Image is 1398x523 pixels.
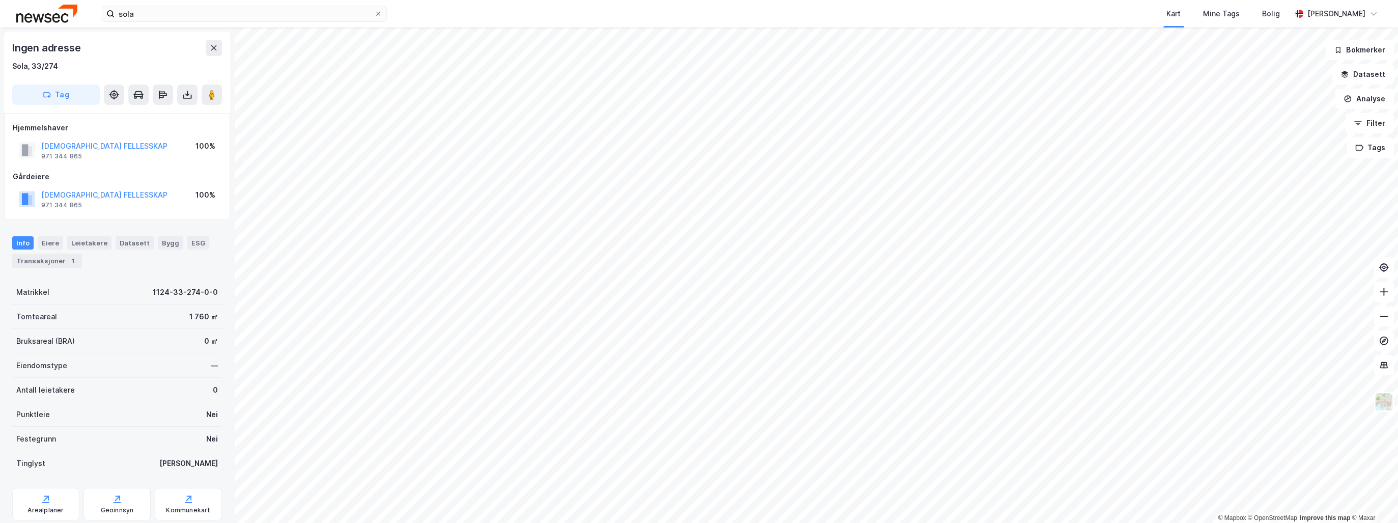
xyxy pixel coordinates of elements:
[153,286,218,298] div: 1124-33-274-0-0
[213,384,218,396] div: 0
[1300,514,1350,521] a: Improve this map
[12,60,58,72] div: Sola, 33/274
[12,85,100,105] button: Tag
[1203,8,1240,20] div: Mine Tags
[1262,8,1280,20] div: Bolig
[187,236,209,250] div: ESG
[195,140,215,152] div: 100%
[116,236,154,250] div: Datasett
[13,171,221,183] div: Gårdeiere
[16,360,67,372] div: Eiendomstype
[68,256,78,266] div: 1
[1166,8,1181,20] div: Kart
[1332,64,1394,85] button: Datasett
[159,457,218,470] div: [PERSON_NAME]
[16,408,50,421] div: Punktleie
[16,457,45,470] div: Tinglyst
[1374,392,1393,411] img: Z
[41,152,82,160] div: 971 344 865
[12,236,34,250] div: Info
[16,433,56,445] div: Festegrunn
[206,408,218,421] div: Nei
[1307,8,1365,20] div: [PERSON_NAME]
[189,311,218,323] div: 1 760 ㎡
[1335,89,1394,109] button: Analyse
[1347,474,1398,523] div: Kontrollprogram for chat
[41,201,82,209] div: 971 344 865
[1347,137,1394,158] button: Tags
[211,360,218,372] div: —
[1345,113,1394,133] button: Filter
[166,506,210,514] div: Kommunekart
[16,311,57,323] div: Tomteareal
[101,506,134,514] div: Geoinnsyn
[1325,40,1394,60] button: Bokmerker
[13,122,221,134] div: Hjemmelshaver
[38,236,63,250] div: Eiere
[12,40,82,56] div: Ingen adresse
[16,286,49,298] div: Matrikkel
[158,236,183,250] div: Bygg
[27,506,64,514] div: Arealplaner
[12,254,82,268] div: Transaksjoner
[115,6,374,21] input: Søk på adresse, matrikkel, gårdeiere, leietakere eller personer
[16,5,77,22] img: newsec-logo.f6e21ccffca1b3a03d2d.png
[16,384,75,396] div: Antall leietakere
[204,335,218,347] div: 0 ㎡
[195,189,215,201] div: 100%
[1347,474,1398,523] iframe: Chat Widget
[1248,514,1297,521] a: OpenStreetMap
[16,335,75,347] div: Bruksareal (BRA)
[1218,514,1246,521] a: Mapbox
[67,236,111,250] div: Leietakere
[206,433,218,445] div: Nei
